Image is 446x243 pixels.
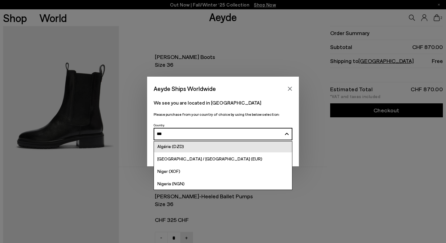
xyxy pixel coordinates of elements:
[154,177,292,190] a: Nigeria (NGN)
[154,140,292,152] a: Algérie (DZD)
[154,165,292,177] a: Niger (XOF)
[154,83,216,94] span: Aeyde Ships Worldwide
[157,132,282,136] input: Search and Enter
[285,84,295,93] button: Close
[154,99,292,106] p: We see you are located in [GEOGRAPHIC_DATA]
[157,156,262,161] span: [GEOGRAPHIC_DATA] / [GEOGRAPHIC_DATA] (EUR)
[154,152,292,165] a: [GEOGRAPHIC_DATA] / [GEOGRAPHIC_DATA] (EUR)
[154,123,164,127] span: Country
[157,144,184,149] span: Algérie (DZD)
[157,181,185,186] span: Nigeria (NGN)
[154,111,292,117] p: Please purchase from your country of choice by using the below selection:
[157,169,180,174] span: Niger (XOF)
